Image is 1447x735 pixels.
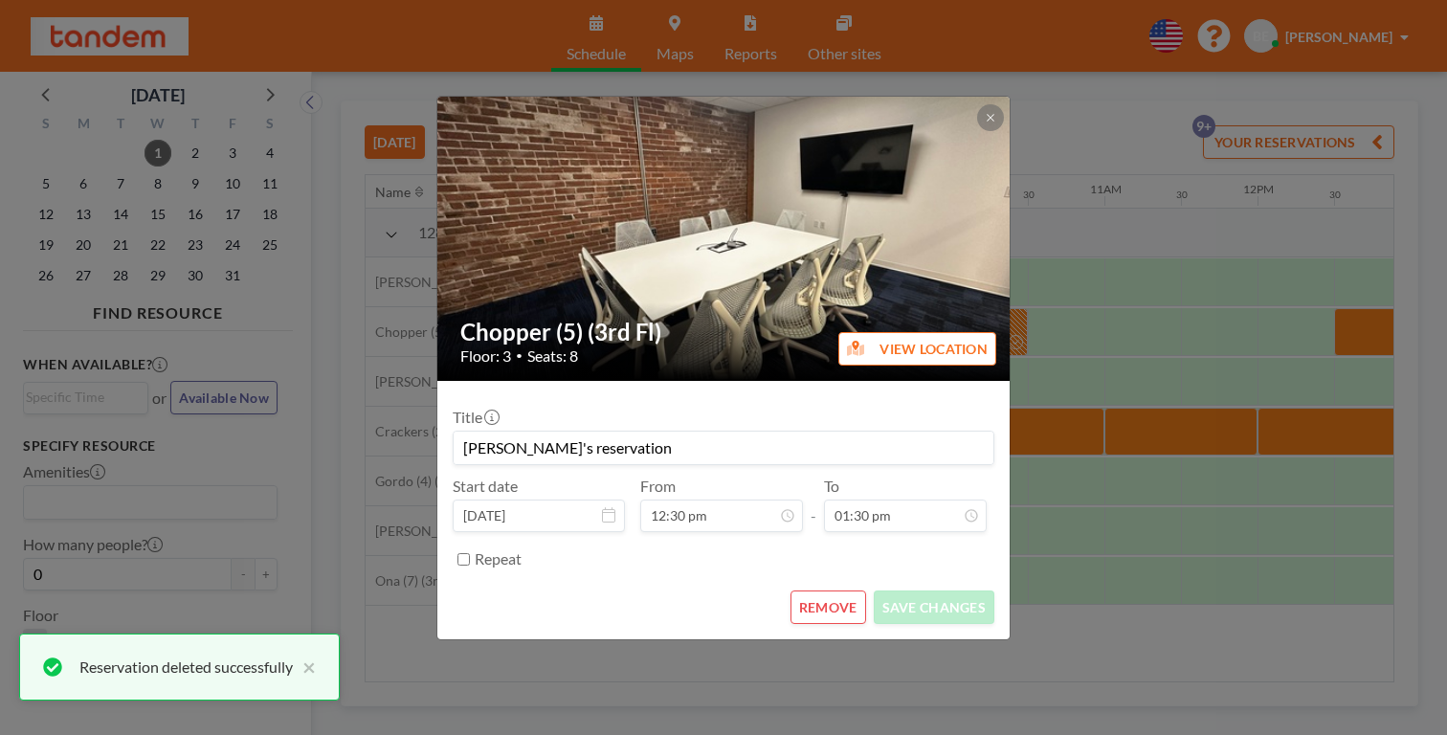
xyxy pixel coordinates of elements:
button: REMOVE [790,590,866,624]
span: • [516,348,523,363]
button: close [293,656,316,679]
button: VIEW LOCATION [838,332,996,366]
span: Floor: 3 [460,346,511,366]
label: Start date [453,477,518,496]
span: - [811,483,816,525]
label: From [640,477,676,496]
img: 537.jpg [437,23,1012,454]
span: Seats: 8 [527,346,578,366]
div: Reservation deleted successfully [79,656,293,679]
h2: Chopper (5) (3rd Fl) [460,318,989,346]
button: SAVE CHANGES [874,590,994,624]
label: Title [453,408,498,427]
label: To [824,477,839,496]
label: Repeat [475,549,522,568]
input: (No title) [454,432,993,464]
